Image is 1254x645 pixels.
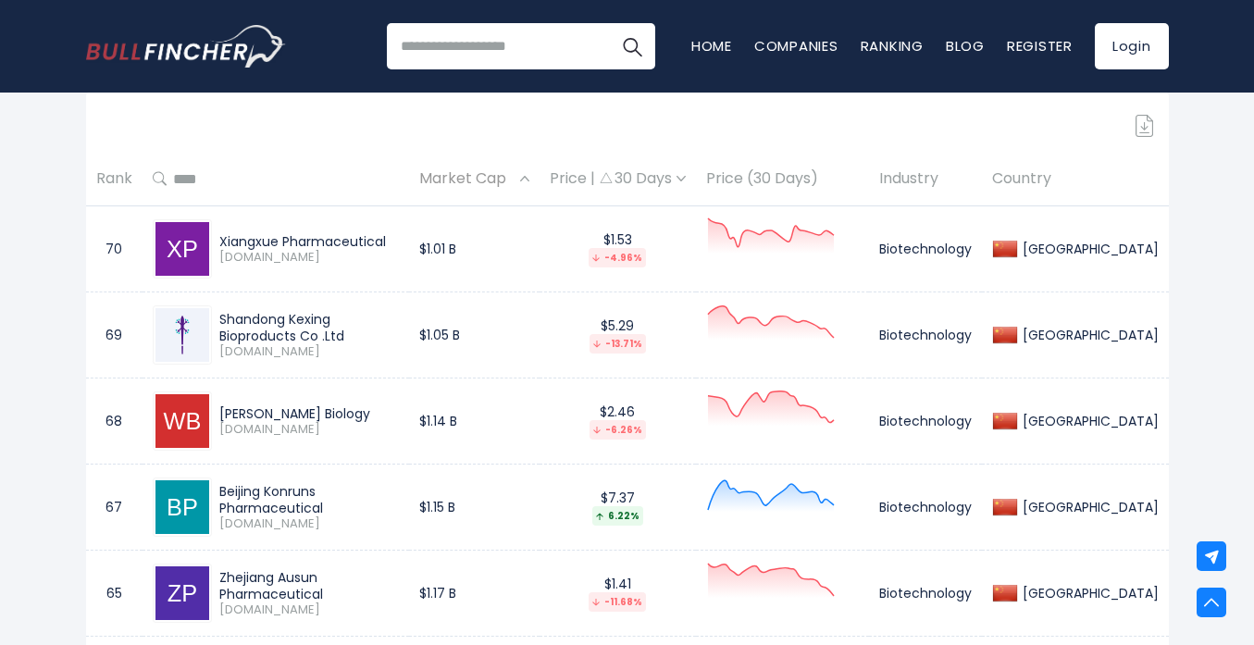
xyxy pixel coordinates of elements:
div: $1.53 [550,231,686,267]
th: Price (30 Days) [696,152,869,206]
a: Ranking [861,36,924,56]
td: $1.17 B [409,551,540,637]
td: Biotechnology [869,465,982,551]
td: $1.05 B [409,292,540,378]
th: Country [982,152,1169,206]
button: Search [609,23,655,69]
th: Industry [869,152,982,206]
td: $1.01 B [409,206,540,292]
span: Market Cap [419,165,515,193]
td: $1.14 B [409,378,540,465]
a: Login [1095,23,1169,69]
div: $2.46 [550,403,686,440]
div: [GEOGRAPHIC_DATA] [1018,499,1159,515]
td: 65 [86,551,143,637]
td: 67 [86,465,143,551]
span: [DOMAIN_NAME] [219,422,399,438]
span: [DOMAIN_NAME] [219,250,399,266]
div: 6.22% [592,506,643,526]
div: Beijing Konruns Pharmaceutical [219,483,399,516]
td: 70 [86,206,143,292]
div: Zhejiang Ausun Pharmaceutical [219,569,399,602]
div: [PERSON_NAME] Biology [219,405,399,422]
td: Biotechnology [869,551,982,637]
div: $1.41 [550,576,686,612]
div: -4.96% [589,248,646,267]
span: [DOMAIN_NAME] [219,344,399,360]
a: Go to homepage [86,25,285,68]
div: -6.26% [590,420,646,440]
div: [GEOGRAPHIC_DATA] [1018,413,1159,429]
div: [GEOGRAPHIC_DATA] [1018,241,1159,257]
td: Biotechnology [869,292,982,378]
div: $5.29 [550,317,686,354]
span: [DOMAIN_NAME] [219,516,399,532]
td: 69 [86,292,143,378]
img: Bullfincher logo [86,25,286,68]
th: Rank [86,152,143,206]
a: Home [691,36,732,56]
div: Price | 30 Days [550,169,686,189]
div: -13.71% [590,334,646,354]
td: Biotechnology [869,206,982,292]
div: -11.68% [589,592,646,612]
img: 688136.SS.png [155,308,209,362]
div: Shandong Kexing Bioproducts Co .Ltd [219,311,399,344]
a: Register [1007,36,1073,56]
td: 68 [86,378,143,465]
a: Blog [946,36,985,56]
div: $7.37 [550,490,686,526]
td: $1.15 B [409,465,540,551]
span: [DOMAIN_NAME] [219,602,399,618]
a: Companies [754,36,838,56]
td: Biotechnology [869,378,982,465]
div: [GEOGRAPHIC_DATA] [1018,327,1159,343]
div: Xiangxue Pharmaceutical [219,233,399,250]
div: [GEOGRAPHIC_DATA] [1018,585,1159,602]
